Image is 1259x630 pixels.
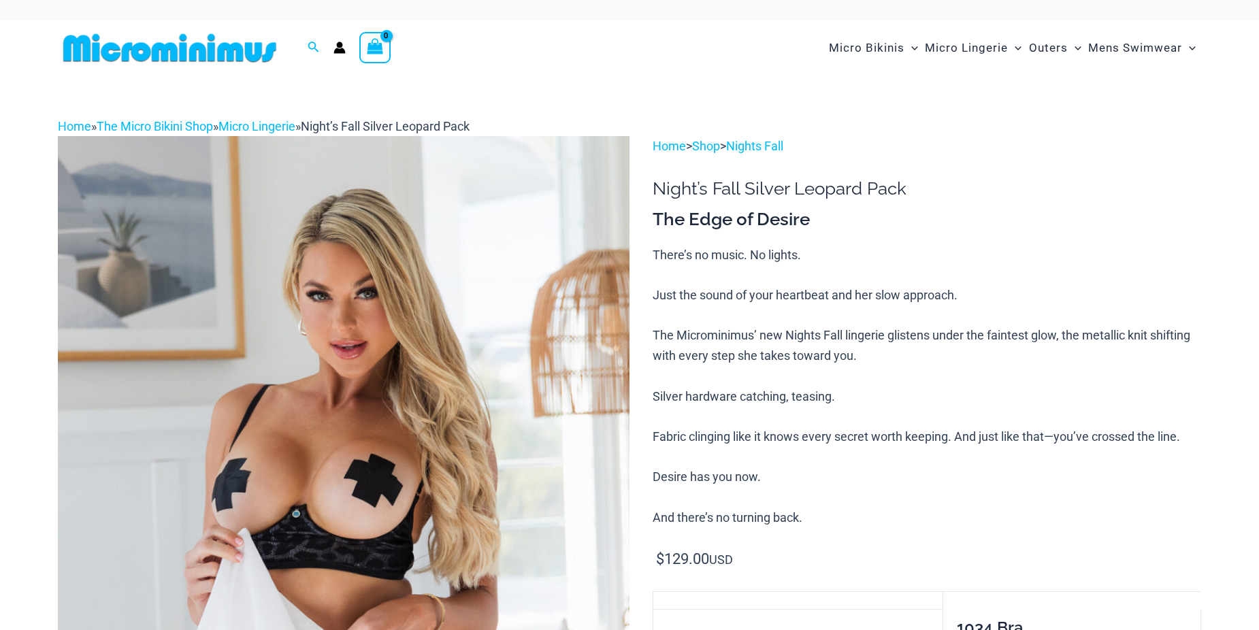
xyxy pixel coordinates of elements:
[656,550,709,567] bdi: 129.00
[308,39,320,56] a: Search icon link
[692,139,720,153] a: Shop
[1085,27,1199,69] a: Mens SwimwearMenu ToggleMenu Toggle
[656,550,664,567] span: $
[653,245,1201,528] p: There’s no music. No lights. Just the sound of your heartbeat and her slow approach. The Micromin...
[904,31,918,65] span: Menu Toggle
[301,119,470,133] span: Night’s Fall Silver Leopard Pack
[1008,31,1021,65] span: Menu Toggle
[1088,31,1182,65] span: Mens Swimwear
[726,139,783,153] a: Nights Fall
[58,33,282,63] img: MM SHOP LOGO FLAT
[823,25,1201,71] nav: Site Navigation
[653,549,1201,570] p: USD
[1026,27,1085,69] a: OutersMenu ToggleMenu Toggle
[1029,31,1068,65] span: Outers
[1182,31,1196,65] span: Menu Toggle
[218,119,295,133] a: Micro Lingerie
[829,31,904,65] span: Micro Bikinis
[921,27,1025,69] a: Micro LingerieMenu ToggleMenu Toggle
[653,208,1201,231] h3: The Edge of Desire
[58,119,470,133] span: » » »
[825,27,921,69] a: Micro BikinisMenu ToggleMenu Toggle
[1068,31,1081,65] span: Menu Toggle
[653,178,1201,199] h1: Night’s Fall Silver Leopard Pack
[333,42,346,54] a: Account icon link
[925,31,1008,65] span: Micro Lingerie
[359,32,391,63] a: View Shopping Cart, empty
[58,119,91,133] a: Home
[653,139,686,153] a: Home
[653,136,1201,156] p: > >
[97,119,213,133] a: The Micro Bikini Shop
